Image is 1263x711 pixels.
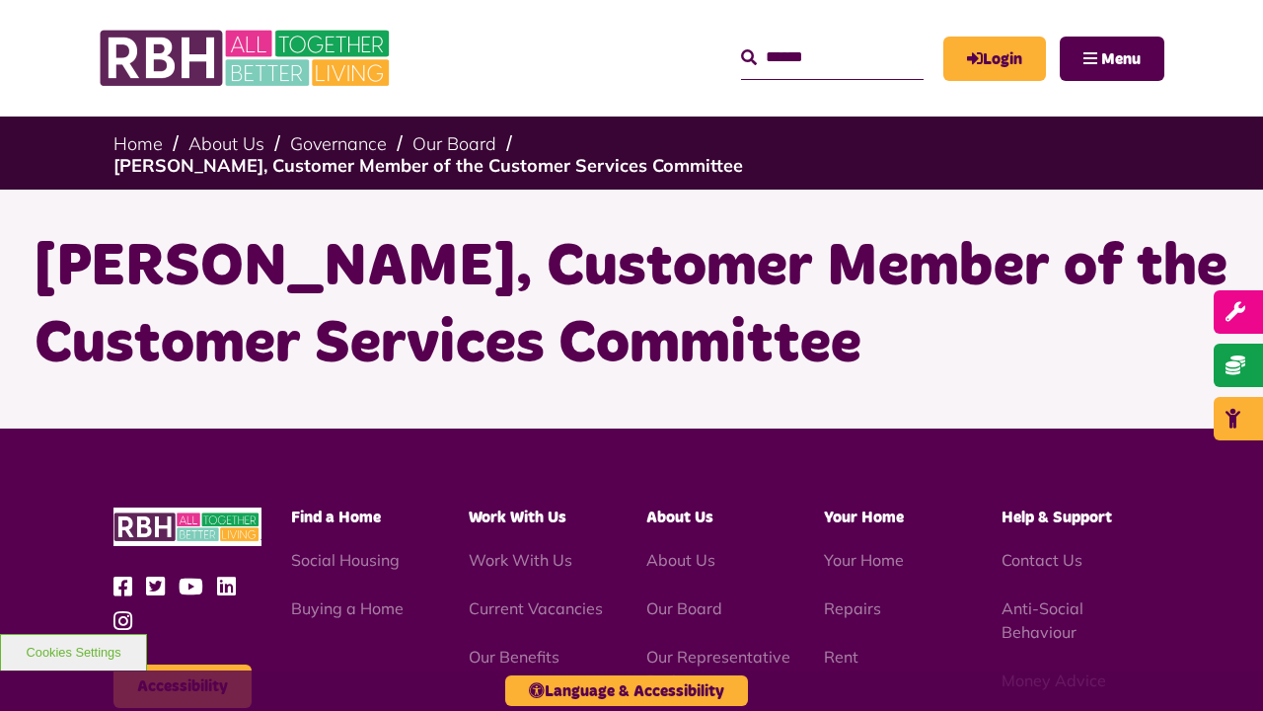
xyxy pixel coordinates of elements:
a: Our Board [646,598,722,618]
button: Accessibility [113,665,252,708]
button: Navigation [1060,37,1164,81]
a: Buying a Home [291,598,404,618]
a: Our Board [412,132,496,155]
span: Work With Us [469,510,566,525]
a: [PERSON_NAME], Customer Member of the Customer Services Committee [113,154,743,177]
a: Our Representative Body [646,647,790,690]
a: Your Home [824,550,904,570]
a: Home [113,132,163,155]
a: About Us [646,550,715,570]
img: RBH [99,20,395,97]
a: Our Benefits [469,647,559,667]
a: Work With Us [469,550,572,570]
a: Repairs [824,598,881,618]
a: Contact Us [1002,550,1082,570]
iframe: Netcall Web Assistant for live chat [1174,622,1263,711]
span: Your Home [824,510,904,525]
span: Find a Home [291,510,381,525]
a: Social Housing [291,550,400,570]
a: Anti-Social Behaviour [1002,598,1083,642]
h1: [PERSON_NAME], Customer Member of the Customer Services Committee [35,229,1228,383]
span: Help & Support [1002,510,1112,525]
img: RBH [113,508,261,546]
span: Menu [1101,51,1141,67]
a: About Us [188,132,264,155]
a: Rent [824,647,858,667]
a: Governance [290,132,387,155]
span: About Us [646,510,713,525]
a: Current Vacancies [469,598,603,618]
button: Language & Accessibility [505,675,748,706]
a: MyRBH [943,37,1046,81]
